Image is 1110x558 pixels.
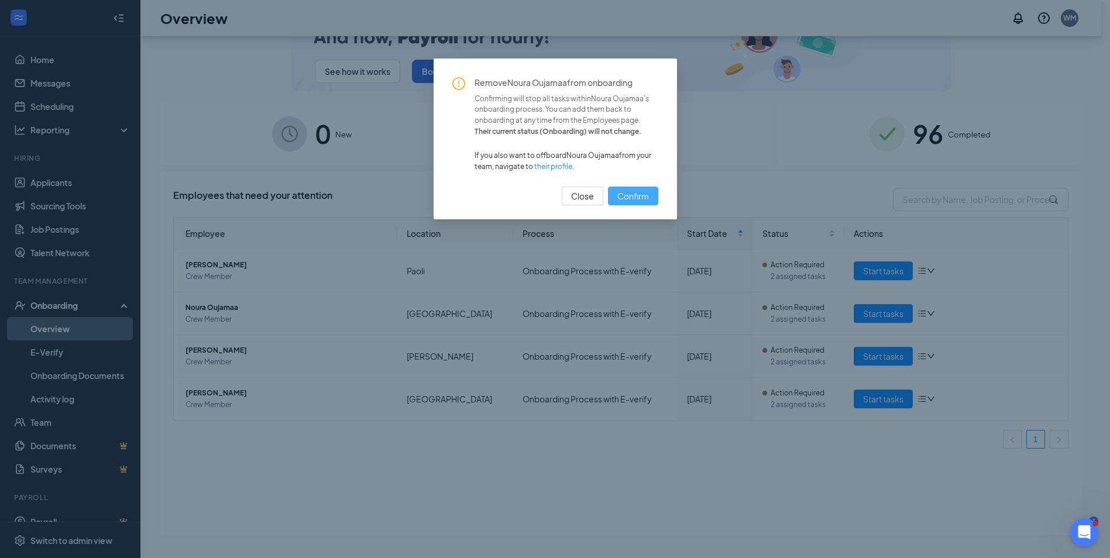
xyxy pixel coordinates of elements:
button: Confirm [608,187,658,205]
iframe: Intercom live chat [1070,518,1098,546]
span: Confirm [617,190,649,202]
span: Their current status ( Onboarding ) will not change. [475,126,658,137]
span: Confirming will stop all tasks within Noura Oujamaa 's onboarding process. You can add them back ... [475,94,658,127]
span: exclamation-circle [452,77,465,90]
span: If you also want to offboard Noura Oujamaa from your team, navigate to . [475,150,658,173]
button: Close [562,187,603,205]
span: Close [571,190,594,202]
span: Remove Noura Oujamaa from onboarding [475,77,658,89]
a: their profile [534,162,572,171]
